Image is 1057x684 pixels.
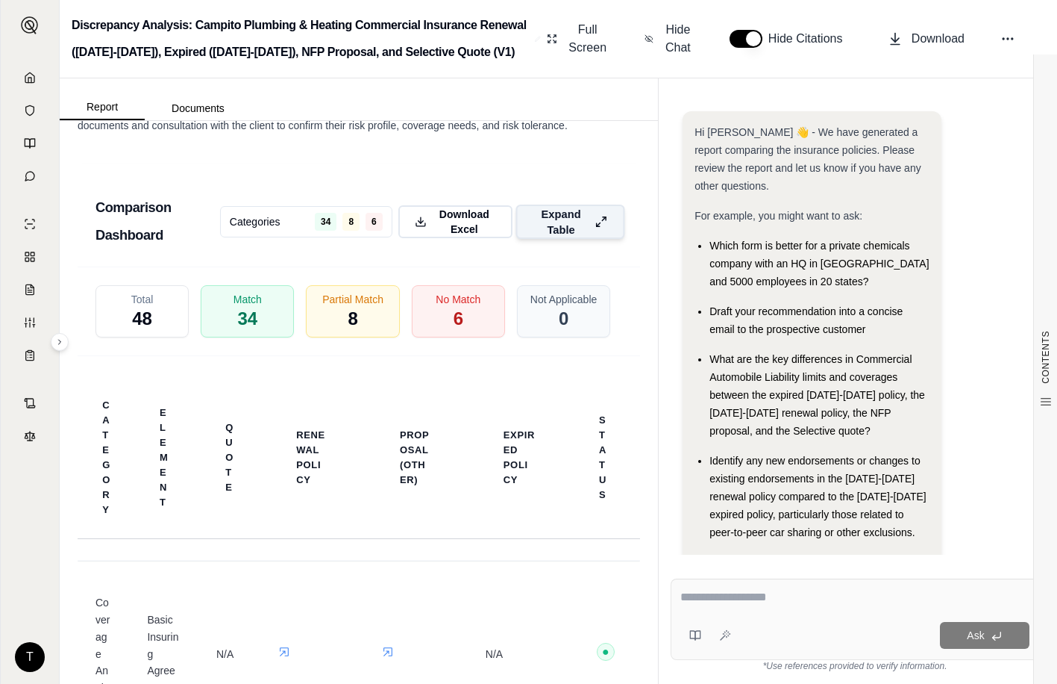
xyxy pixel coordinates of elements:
[322,292,383,307] span: Partial Match
[216,646,242,663] span: N/A
[21,16,39,34] img: Expand sidebar
[581,404,624,512] th: Status
[566,21,609,57] span: Full Screen
[530,292,597,307] span: Not Applicable
[60,95,145,120] button: Report
[15,642,45,672] div: T
[10,341,50,370] a: Coverage Table
[15,10,45,40] button: Expand sidebar
[238,307,258,331] span: 34
[10,161,50,191] a: Chat
[639,15,700,63] button: Hide Chat
[709,353,925,437] span: What are the key differences in Commercial Automobile Liability limits and coverages between the ...
[602,646,609,658] span: ●
[382,419,450,497] th: Proposal (Other)
[967,629,984,641] span: Ask
[10,63,50,93] a: Home
[220,206,392,237] button: Categories3486
[72,12,529,66] h2: Discrepancy Analysis: Campito Plumbing & Heating Commercial Insurance Renewal ([DATE]-[DATE]), Ex...
[145,96,251,120] button: Documents
[84,389,128,526] th: Category
[10,209,50,239] a: Single Policy
[95,194,220,249] h3: Comparison Dashboard
[398,205,512,238] button: Download Excel
[348,307,357,331] span: 8
[694,126,921,192] span: Hi [PERSON_NAME] 👋 - We have generated a report comparing the insurance policies. Please review t...
[10,308,50,338] a: Custom Report
[315,213,336,231] span: 34
[533,206,589,237] span: Expand Table
[10,421,50,451] a: Legal Search Engine
[10,388,50,418] a: Contract Analysis
[10,96,50,125] a: Documents Vault
[486,646,553,663] span: N/A
[559,307,568,331] span: 0
[51,333,69,351] button: Expand sidebar
[662,21,694,57] span: Hide Chat
[10,275,50,305] a: Claim Coverage
[541,15,615,63] button: Full Screen
[516,205,625,239] button: Expand Table
[709,305,903,335] span: Draft your recommendation into a concise email to the prospective customer
[768,30,852,48] span: Hide Citations
[131,292,154,307] span: Total
[233,292,262,307] span: Match
[454,307,463,331] span: 6
[709,240,929,287] span: Which form is better for a private chemicals company with an HQ in [GEOGRAPHIC_DATA] and 5000 emp...
[912,30,965,48] span: Download
[709,455,926,538] span: Identify any new endorsements or changes to existing endorsements in the [DATE]-[DATE] renewal po...
[342,213,360,231] span: 8
[694,210,862,222] span: For example, you might want to ask:
[1040,331,1052,384] span: CONTENTS
[486,419,553,497] th: Expired Policy
[597,643,615,666] button: ●
[940,622,1029,649] button: Ask
[142,397,186,519] th: Element
[207,411,251,504] th: Quote
[433,207,496,237] span: Download Excel
[366,213,383,231] span: 6
[671,660,1039,672] div: *Use references provided to verify information.
[278,419,346,497] th: Renewal Policy
[10,128,50,158] a: Prompt Library
[132,307,152,331] span: 48
[10,242,50,272] a: Policy Comparisons
[230,214,280,229] span: Categories
[882,24,970,54] button: Download
[436,292,480,307] span: No Match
